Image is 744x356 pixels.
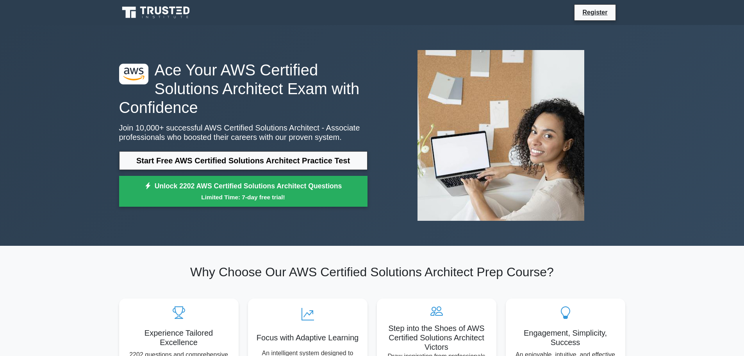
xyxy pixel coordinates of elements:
[383,324,490,352] h5: Step into the Shoes of AWS Certified Solutions Architect Victors
[119,123,368,142] p: Join 10,000+ successful AWS Certified Solutions Architect - Associate professionals who boosted t...
[119,176,368,207] a: Unlock 2202 AWS Certified Solutions Architect QuestionsLimited Time: 7-day free trial!
[125,328,232,347] h5: Experience Tailored Excellence
[119,151,368,170] a: Start Free AWS Certified Solutions Architect Practice Test
[129,193,358,202] small: Limited Time: 7-day free trial!
[578,7,612,17] a: Register
[512,328,619,347] h5: Engagement, Simplicity, Success
[119,61,368,117] h1: Ace Your AWS Certified Solutions Architect Exam with Confidence
[254,333,361,342] h5: Focus with Adaptive Learning
[119,265,625,279] h2: Why Choose Our AWS Certified Solutions Architect Prep Course?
